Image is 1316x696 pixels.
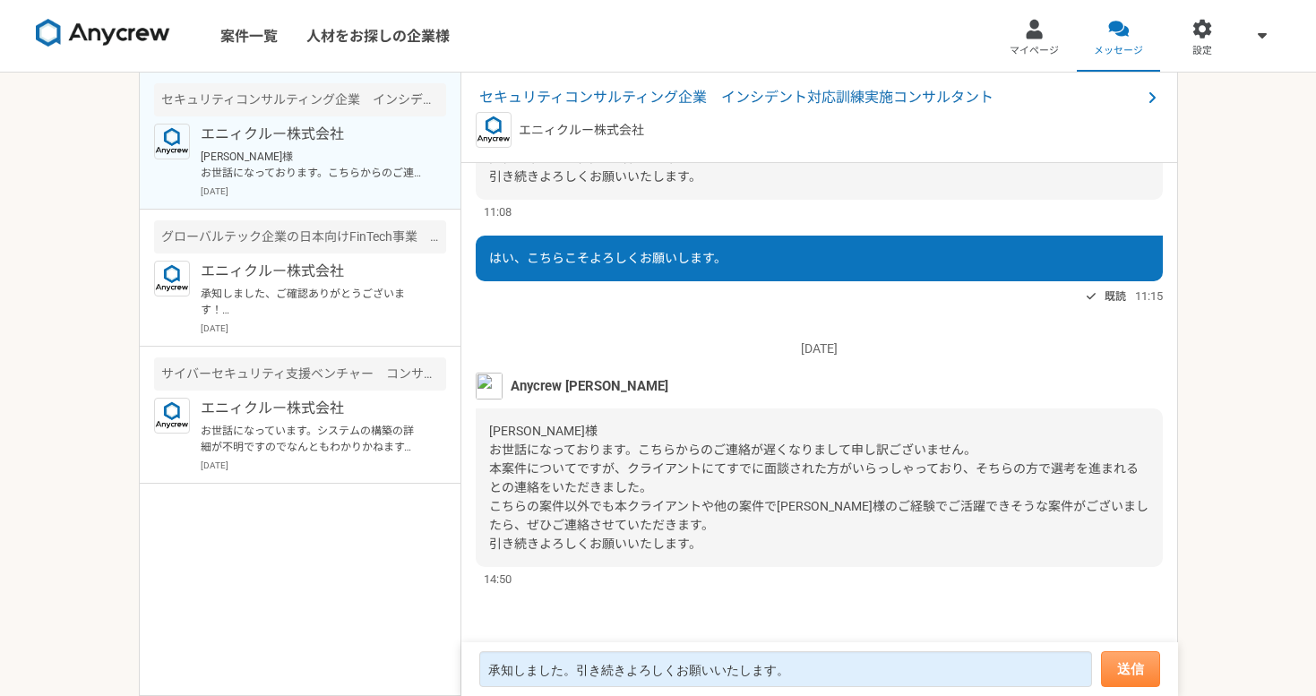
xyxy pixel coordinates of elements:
[1010,44,1059,58] span: マイページ
[201,286,422,318] p: 承知しました、ご確認ありがとうございます！ ぜひ、また別件でご相談できればと思いますので、引き続き、宜しくお願いいたします。
[476,339,1163,358] p: [DATE]
[201,261,422,282] p: エニィクルー株式会社
[1135,288,1163,305] span: 11:15
[154,124,190,159] img: logo_text_blue_01.png
[154,83,446,116] div: セキュリティコンサルティング企業 インシデント対応訓練実施コンサルタント
[1094,44,1143,58] span: メッセージ
[484,203,512,220] span: 11:08
[154,220,446,253] div: グローバルテック企業の日本向けFinTech事業 ITサポート業務（社内）
[201,398,422,419] p: エニィクルー株式会社
[1101,651,1160,687] button: 送信
[201,459,446,472] p: [DATE]
[201,124,422,145] p: エニィクルー株式会社
[1192,44,1212,58] span: 設定
[201,149,422,181] p: [PERSON_NAME]様 お世話になっております。こちらからのご連絡が遅くなりまして申し訳ございません。 本案件についてですが、クライアントにてすでに面談された方がいらっしゃっており、そちら...
[489,251,727,265] span: はい、こちらこそよろしくお願いします。
[476,112,512,148] img: logo_text_blue_01.png
[479,651,1092,687] textarea: 承知しました。引き続きよろしくお願いいたします。
[154,357,446,391] div: サイバーセキュリティ支援ベンチャー コンサルタント募集
[201,185,446,198] p: [DATE]
[36,19,170,47] img: 8DqYSo04kwAAAAASUVORK5CYII=
[201,322,446,335] p: [DATE]
[1105,286,1126,307] span: 既読
[479,87,1141,108] span: セキュリティコンサルティング企業 インシデント対応訓練実施コンサルタント
[511,376,668,396] span: Anycrew [PERSON_NAME]
[489,424,1148,551] span: [PERSON_NAME]様 お世話になっております。こちらからのご連絡が遅くなりまして申し訳ございません。 本案件についてですが、クライアントにてすでに面談された方がいらっしゃっており、そちら...
[519,121,644,140] p: エニィクルー株式会社
[201,423,422,455] p: お世話になっています。システムの構築の詳細が不明ですのでなんともわかりかねます。JICAの組織的な体制構築のことのようですが、海外の法規制などの素養も必要かと思われます。すくなくともモンゴルの法...
[476,373,503,400] img: %E3%82%B9%E3%82%AF%E3%83%AA%E3%83%BC%E3%83%B3%E3%82%B7%E3%83%A7%E3%83%83%E3%83%88_2025-08-07_21.4...
[484,571,512,588] span: 14:50
[489,113,876,184] span: [PERSON_NAME]様 お世話になっております。ご対応いただきありがとうございました。 内容を確認し、社内担当者にも確認させていただきます。 引き続きよろしくお願いいたします。
[154,398,190,434] img: logo_text_blue_01.png
[154,261,190,296] img: logo_text_blue_01.png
